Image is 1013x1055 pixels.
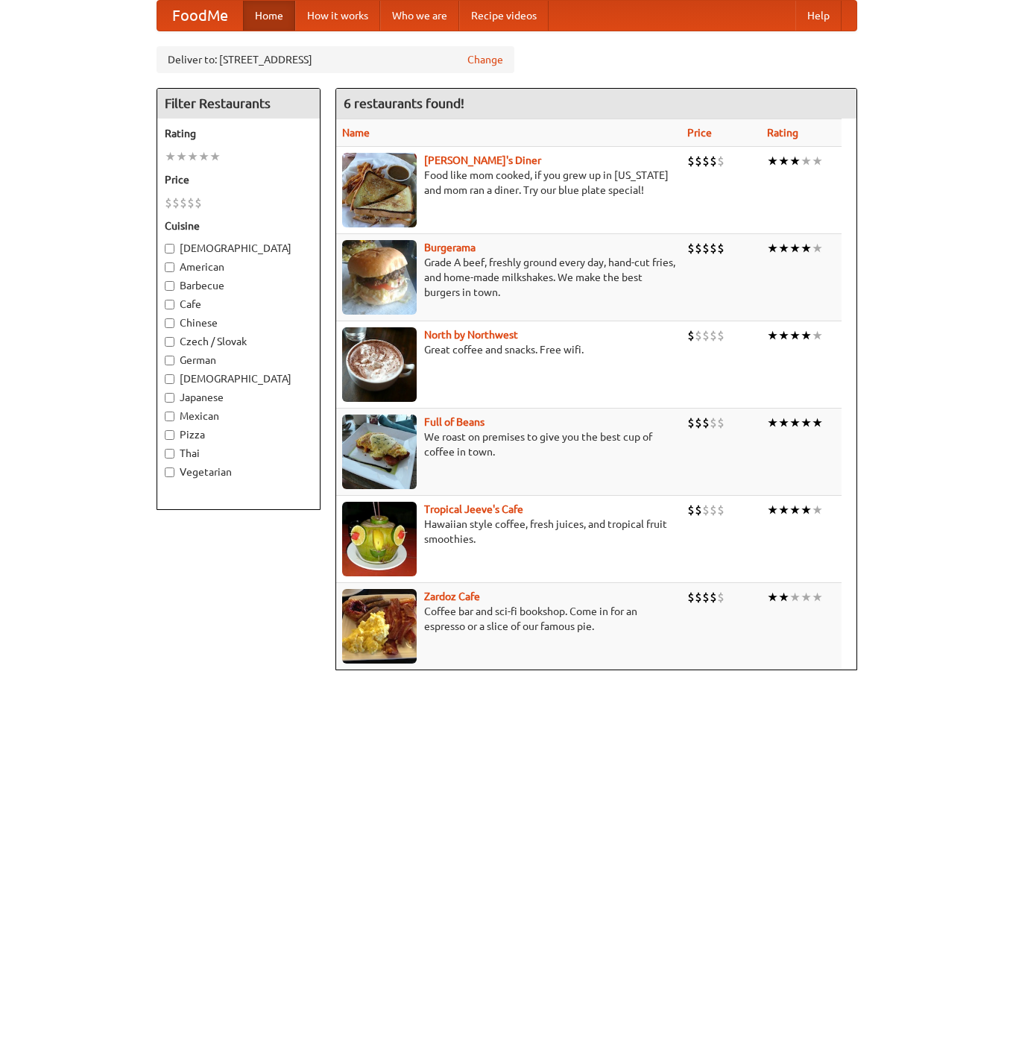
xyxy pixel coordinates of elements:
[424,329,518,341] a: North by Northwest
[187,148,198,165] li: ★
[767,153,778,169] li: ★
[342,127,370,139] a: Name
[209,148,221,165] li: ★
[789,327,801,344] li: ★
[812,589,823,605] li: ★
[812,240,823,256] li: ★
[459,1,549,31] a: Recipe videos
[295,1,380,31] a: How it works
[165,218,312,233] h5: Cuisine
[687,502,695,518] li: $
[687,127,712,139] a: Price
[789,502,801,518] li: ★
[767,327,778,344] li: ★
[812,415,823,431] li: ★
[717,415,725,431] li: $
[710,589,717,605] li: $
[165,126,312,141] h5: Rating
[695,502,702,518] li: $
[778,327,789,344] li: ★
[801,240,812,256] li: ★
[342,168,675,198] p: Food like mom cooked, if you grew up in [US_STATE] and mom ran a diner. Try our blue plate special!
[687,327,695,344] li: $
[165,390,312,405] label: Japanese
[165,148,176,165] li: ★
[165,449,174,459] input: Thai
[717,589,725,605] li: $
[342,517,675,547] p: Hawaiian style coffee, fresh juices, and tropical fruit smoothies.
[778,240,789,256] li: ★
[695,327,702,344] li: $
[717,327,725,344] li: $
[789,415,801,431] li: ★
[710,415,717,431] li: $
[778,153,789,169] li: ★
[198,148,209,165] li: ★
[165,281,174,291] input: Barbecue
[702,153,710,169] li: $
[187,195,195,211] li: $
[165,297,312,312] label: Cafe
[165,300,174,309] input: Cafe
[710,240,717,256] li: $
[165,337,174,347] input: Czech / Slovak
[165,371,312,386] label: [DEMOGRAPHIC_DATA]
[789,153,801,169] li: ★
[165,262,174,272] input: American
[767,589,778,605] li: ★
[165,172,312,187] h5: Price
[424,242,476,253] b: Burgerama
[342,429,675,459] p: We roast on premises to give you the best cup of coffee in town.
[702,589,710,605] li: $
[165,259,312,274] label: American
[795,1,842,31] a: Help
[801,153,812,169] li: ★
[767,415,778,431] li: ★
[342,327,417,402] img: north.jpg
[157,89,320,119] h4: Filter Restaurants
[176,148,187,165] li: ★
[344,96,464,110] ng-pluralize: 6 restaurants found!
[687,589,695,605] li: $
[342,502,417,576] img: jeeves.jpg
[687,153,695,169] li: $
[165,412,174,421] input: Mexican
[812,502,823,518] li: ★
[165,315,312,330] label: Chinese
[165,356,174,365] input: German
[172,195,180,211] li: $
[710,502,717,518] li: $
[710,327,717,344] li: $
[801,589,812,605] li: ★
[801,502,812,518] li: ★
[342,255,675,300] p: Grade A beef, freshly ground every day, hand-cut fries, and home-made milkshakes. We make the bes...
[165,430,174,440] input: Pizza
[157,46,514,73] div: Deliver to: [STREET_ADDRESS]
[687,415,695,431] li: $
[165,393,174,403] input: Japanese
[702,502,710,518] li: $
[165,195,172,211] li: $
[180,195,187,211] li: $
[424,503,523,515] b: Tropical Jeeve's Cafe
[424,154,541,166] a: [PERSON_NAME]'s Diner
[165,353,312,368] label: German
[778,502,789,518] li: ★
[165,374,174,384] input: [DEMOGRAPHIC_DATA]
[342,342,675,357] p: Great coffee and snacks. Free wifi.
[702,327,710,344] li: $
[165,427,312,442] label: Pizza
[710,153,717,169] li: $
[424,591,480,602] b: Zardoz Cafe
[717,240,725,256] li: $
[789,589,801,605] li: ★
[165,318,174,328] input: Chinese
[165,278,312,293] label: Barbecue
[801,415,812,431] li: ★
[717,153,725,169] li: $
[812,327,823,344] li: ★
[243,1,295,31] a: Home
[767,502,778,518] li: ★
